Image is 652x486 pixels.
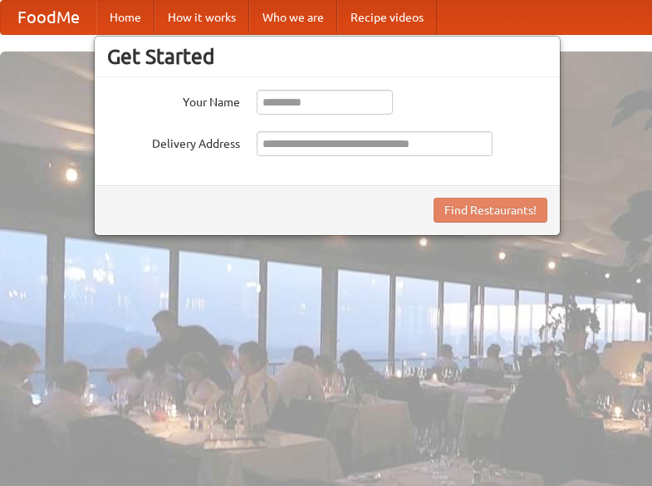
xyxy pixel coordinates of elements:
[107,44,547,69] h3: Get Started
[337,1,437,34] a: Recipe videos
[107,131,240,152] label: Delivery Address
[107,90,240,110] label: Your Name
[154,1,249,34] a: How it works
[1,1,96,34] a: FoodMe
[249,1,337,34] a: Who we are
[96,1,154,34] a: Home
[434,198,547,223] button: Find Restaurants!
